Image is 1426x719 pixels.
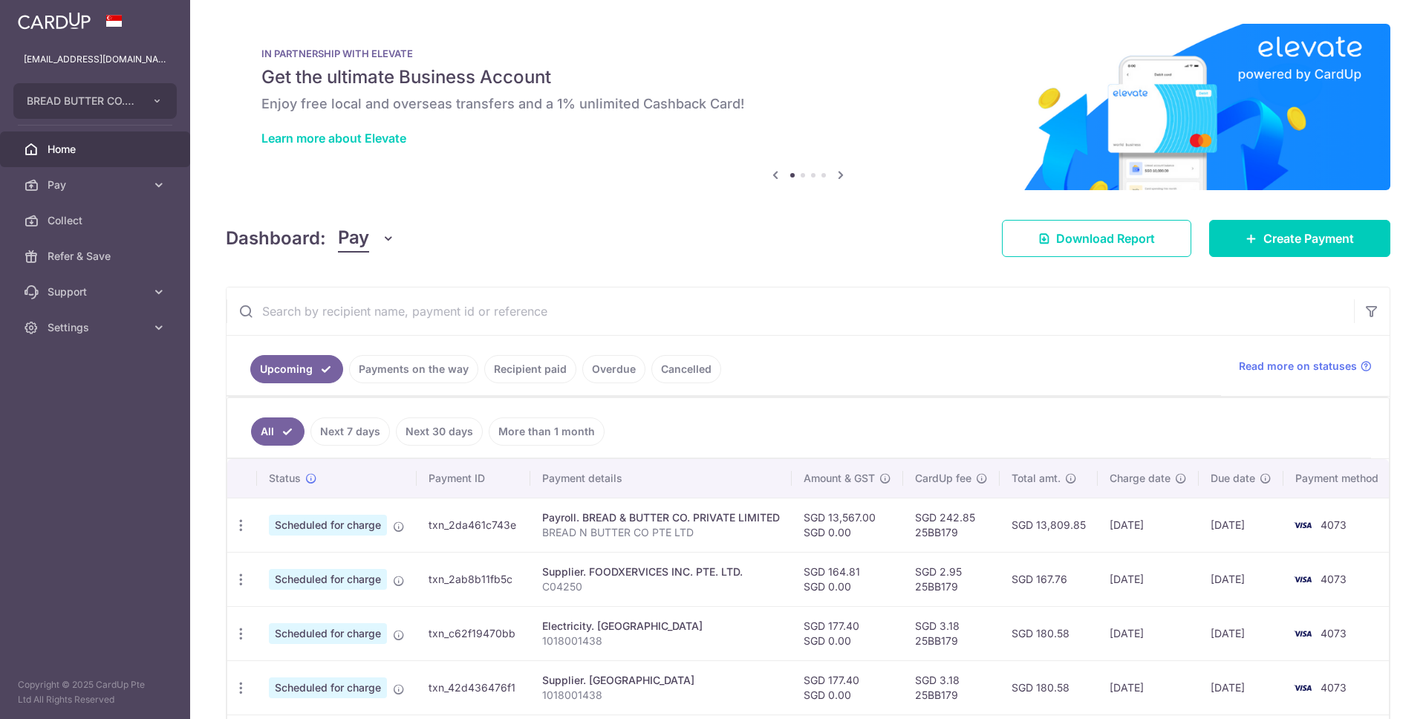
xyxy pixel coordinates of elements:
[1263,230,1354,247] span: Create Payment
[226,24,1390,190] img: Renovation banner
[1288,570,1318,588] img: Bank Card
[1098,660,1199,715] td: [DATE]
[48,249,146,264] span: Refer & Save
[269,471,301,486] span: Status
[24,52,166,67] p: [EMAIL_ADDRESS][DOMAIN_NAME]
[1321,681,1347,694] span: 4073
[903,660,1000,715] td: SGD 3.18 25BB179
[542,565,780,579] div: Supplier. FOODXERVICES INC. PTE. LTD.
[396,417,483,446] a: Next 30 days
[1110,471,1171,486] span: Charge date
[27,94,137,108] span: BREAD BUTTER CO. PRIVATE LIMITED
[1211,471,1255,486] span: Due date
[1002,220,1191,257] a: Download Report
[261,48,1355,59] p: IN PARTNERSHIP WITH ELEVATE
[542,634,780,648] p: 1018001438
[310,417,390,446] a: Next 7 days
[48,213,146,228] span: Collect
[792,606,903,660] td: SGD 177.40 SGD 0.00
[484,355,576,383] a: Recipient paid
[269,623,387,644] span: Scheduled for charge
[1012,471,1061,486] span: Total amt.
[261,131,406,146] a: Learn more about Elevate
[269,515,387,536] span: Scheduled for charge
[261,95,1355,113] h6: Enjoy free local and overseas transfers and a 1% unlimited Cashback Card!
[530,459,792,498] th: Payment details
[542,579,780,594] p: C04250
[542,688,780,703] p: 1018001438
[226,225,326,252] h4: Dashboard:
[1209,220,1390,257] a: Create Payment
[338,224,395,253] button: Pay
[417,606,530,660] td: txn_c62f19470bb
[417,552,530,606] td: txn_2ab8b11fb5c
[1098,606,1199,660] td: [DATE]
[1239,359,1372,374] a: Read more on statuses
[542,673,780,688] div: Supplier. [GEOGRAPHIC_DATA]
[804,471,875,486] span: Amount & GST
[269,569,387,590] span: Scheduled for charge
[1288,625,1318,642] img: Bank Card
[18,12,91,30] img: CardUp
[417,459,530,498] th: Payment ID
[48,178,146,192] span: Pay
[915,471,971,486] span: CardUp fee
[1283,459,1396,498] th: Payment method
[1199,552,1283,606] td: [DATE]
[792,498,903,552] td: SGD 13,567.00 SGD 0.00
[1239,359,1357,374] span: Read more on statuses
[1321,518,1347,531] span: 4073
[48,320,146,335] span: Settings
[1098,552,1199,606] td: [DATE]
[269,677,387,698] span: Scheduled for charge
[1199,606,1283,660] td: [DATE]
[1000,552,1098,606] td: SGD 167.76
[489,417,605,446] a: More than 1 month
[338,224,369,253] span: Pay
[1000,498,1098,552] td: SGD 13,809.85
[48,284,146,299] span: Support
[903,552,1000,606] td: SGD 2.95 25BB179
[48,142,146,157] span: Home
[1321,627,1347,640] span: 4073
[651,355,721,383] a: Cancelled
[1288,516,1318,534] img: Bank Card
[261,65,1355,89] h5: Get the ultimate Business Account
[792,660,903,715] td: SGD 177.40 SGD 0.00
[13,83,177,119] button: BREAD BUTTER CO. PRIVATE LIMITED
[1056,230,1155,247] span: Download Report
[1000,606,1098,660] td: SGD 180.58
[1098,498,1199,552] td: [DATE]
[903,498,1000,552] td: SGD 242.85 25BB179
[542,510,780,525] div: Payroll. BREAD & BUTTER CO. PRIVATE LIMITED
[417,660,530,715] td: txn_42d436476f1
[542,525,780,540] p: BREAD N BUTTER CO PTE LTD
[417,498,530,552] td: txn_2da461c743e
[582,355,645,383] a: Overdue
[349,355,478,383] a: Payments on the way
[1288,679,1318,697] img: Bank Card
[792,552,903,606] td: SGD 164.81 SGD 0.00
[1321,573,1347,585] span: 4073
[250,355,343,383] a: Upcoming
[1199,498,1283,552] td: [DATE]
[542,619,780,634] div: Electricity. [GEOGRAPHIC_DATA]
[1199,660,1283,715] td: [DATE]
[227,287,1354,335] input: Search by recipient name, payment id or reference
[251,417,305,446] a: All
[903,606,1000,660] td: SGD 3.18 25BB179
[1000,660,1098,715] td: SGD 180.58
